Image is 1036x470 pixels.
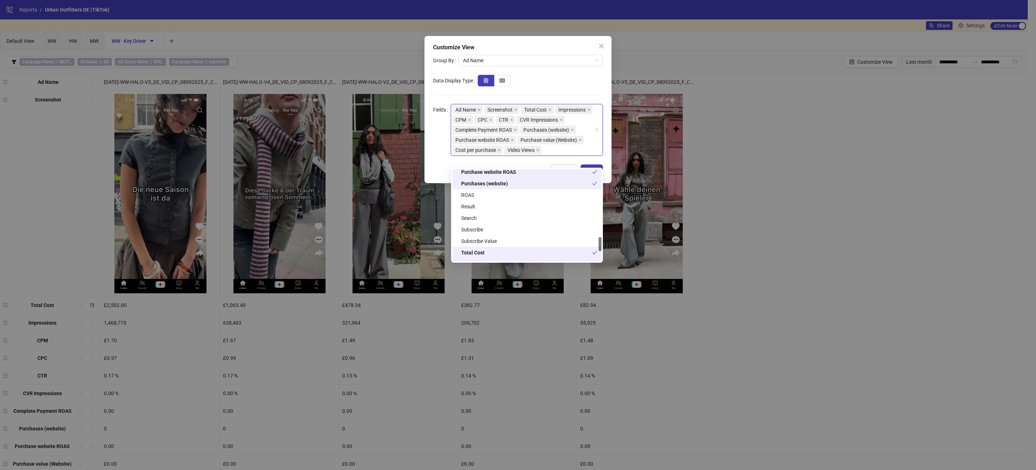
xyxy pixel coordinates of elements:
span: close [559,118,563,122]
div: Customize View [433,43,603,52]
span: Ad Name [452,105,483,114]
div: ROAS [453,189,601,201]
label: Group By [433,55,459,66]
span: Purchase website ROAS [455,136,509,144]
span: Total Cost [521,105,554,114]
span: Save [586,167,597,173]
div: Total Cost [453,247,601,258]
span: Purchase value (Website) [521,136,577,144]
div: Subscribe Value [461,237,597,245]
span: close [536,148,540,152]
span: CPM [452,116,473,124]
span: CTR [499,116,508,124]
span: CPC [474,116,494,124]
span: close [587,108,591,112]
span: close [477,108,481,112]
span: Video Views [504,146,541,154]
label: Data Display Type [433,75,478,86]
span: Video Views [508,146,535,154]
span: Cost per purchase [452,146,503,154]
span: close [514,108,518,112]
div: Result [461,203,597,211]
div: Subscribe Value [453,235,601,247]
div: Purchase website ROAS [461,168,592,176]
span: CVR Impressions [517,116,565,124]
button: Close [596,40,607,52]
span: check [592,181,597,186]
div: Purchases (website) [461,180,592,187]
label: Fields [433,104,451,116]
span: Total Cost [524,106,547,114]
span: close [489,118,492,122]
div: Subscribe [461,226,597,234]
span: close [578,138,582,142]
span: CPM [455,116,466,124]
span: Impressions [558,106,586,114]
span: close [510,138,514,142]
div: Result [453,201,601,212]
button: Cancel [551,164,578,176]
div: Subscribe [453,224,601,235]
span: Screenshot [484,105,519,114]
button: Save [581,164,603,176]
span: insert-row-left [483,78,489,83]
span: CPC [478,116,487,124]
div: Search [461,214,597,222]
span: close [599,43,604,49]
div: Video Views [453,258,601,270]
span: Purchases (website) [523,126,569,134]
span: Complete Payment ROAS [455,126,512,134]
span: Purchase website ROAS [452,136,516,144]
span: check [592,250,597,255]
span: check [592,170,597,175]
div: Search [453,212,601,224]
span: CVR Impressions [520,116,558,124]
span: close [548,108,552,112]
span: Ad Name [455,106,476,114]
div: Purchase website ROAS [453,166,601,178]
span: close [510,118,513,122]
span: Purchases (website) [520,126,576,134]
div: Total Cost [461,249,592,257]
span: Cancel [557,167,572,173]
div: ROAS [461,191,597,199]
span: Cost per purchase [455,146,496,154]
input: Fields [543,146,544,154]
span: Screenshot [487,106,513,114]
span: close [513,128,517,132]
span: Ad Name [463,55,599,66]
span: close [468,118,471,122]
span: table [500,78,505,83]
span: Complete Payment ROAS [452,126,519,134]
span: close [571,128,574,132]
span: Purchase value (Website) [517,136,584,144]
span: CTR [496,116,515,124]
span: close [497,148,501,152]
span: Impressions [555,105,592,114]
div: Purchases (website) [453,178,601,189]
div: Video Views [461,260,592,268]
